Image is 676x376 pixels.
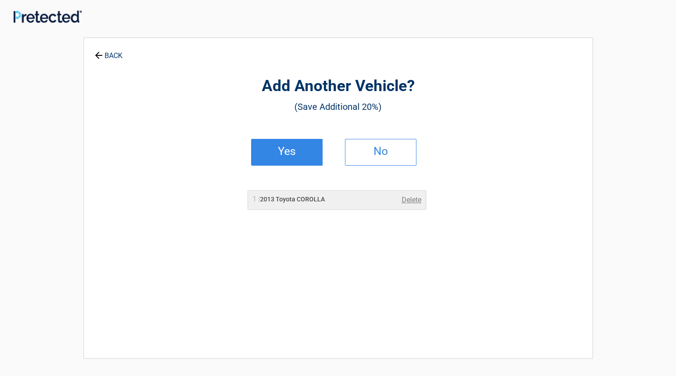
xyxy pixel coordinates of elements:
h2: 2013 Toyota COROLLA [252,195,325,204]
h2: Add Another Vehicle? [133,76,543,97]
img: Main Logo [13,10,82,23]
span: 1 | [252,195,260,203]
h3: (Save Additional 20%) [133,99,543,114]
h2: Yes [260,148,313,155]
h2: No [354,148,407,155]
a: BACK [93,44,124,59]
a: Delete [402,195,421,205]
